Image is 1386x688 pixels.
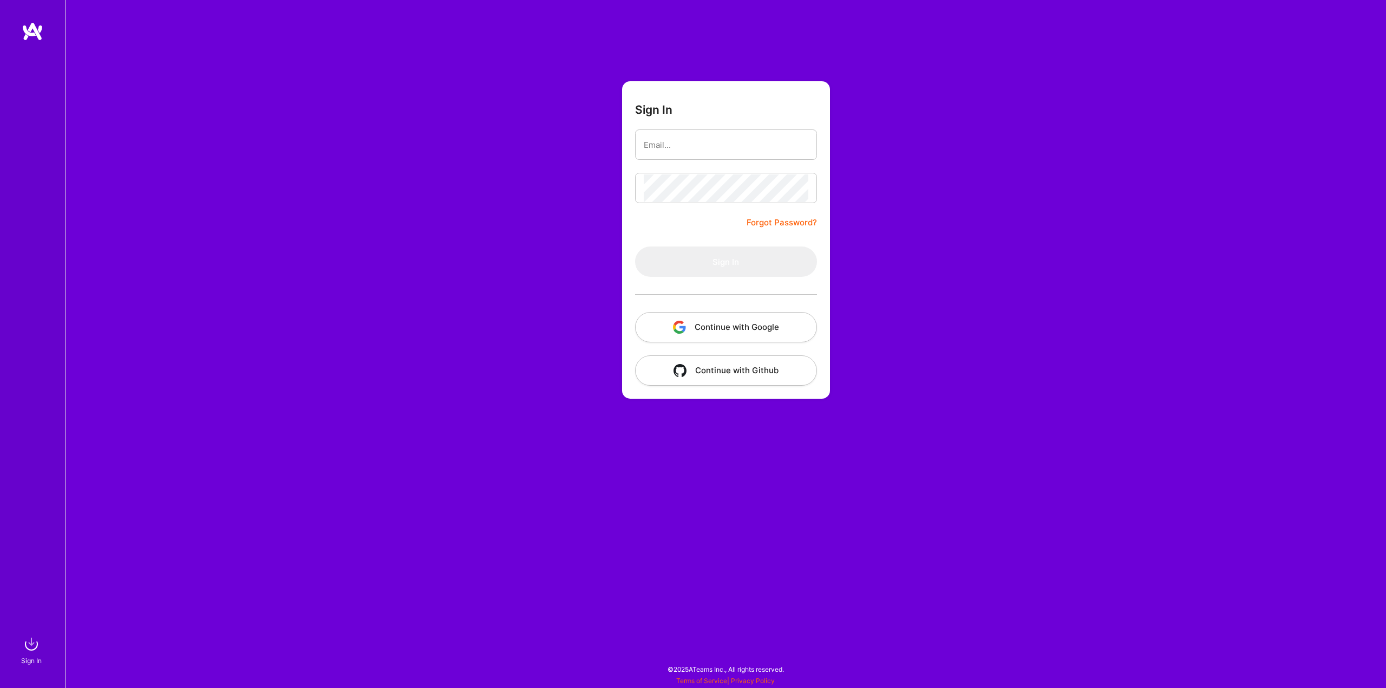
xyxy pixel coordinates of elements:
[22,22,43,41] img: logo
[23,633,42,666] a: sign inSign In
[731,677,775,685] a: Privacy Policy
[644,131,808,159] input: Email...
[673,321,686,334] img: icon
[635,246,817,277] button: Sign In
[635,103,672,116] h3: Sign In
[21,655,42,666] div: Sign In
[21,633,42,655] img: sign in
[674,364,687,377] img: icon
[676,677,727,685] a: Terms of Service
[676,677,775,685] span: |
[747,216,817,229] a: Forgot Password?
[65,655,1386,683] div: © 2025 ATeams Inc., All rights reserved.
[635,312,817,342] button: Continue with Google
[635,355,817,386] button: Continue with Github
